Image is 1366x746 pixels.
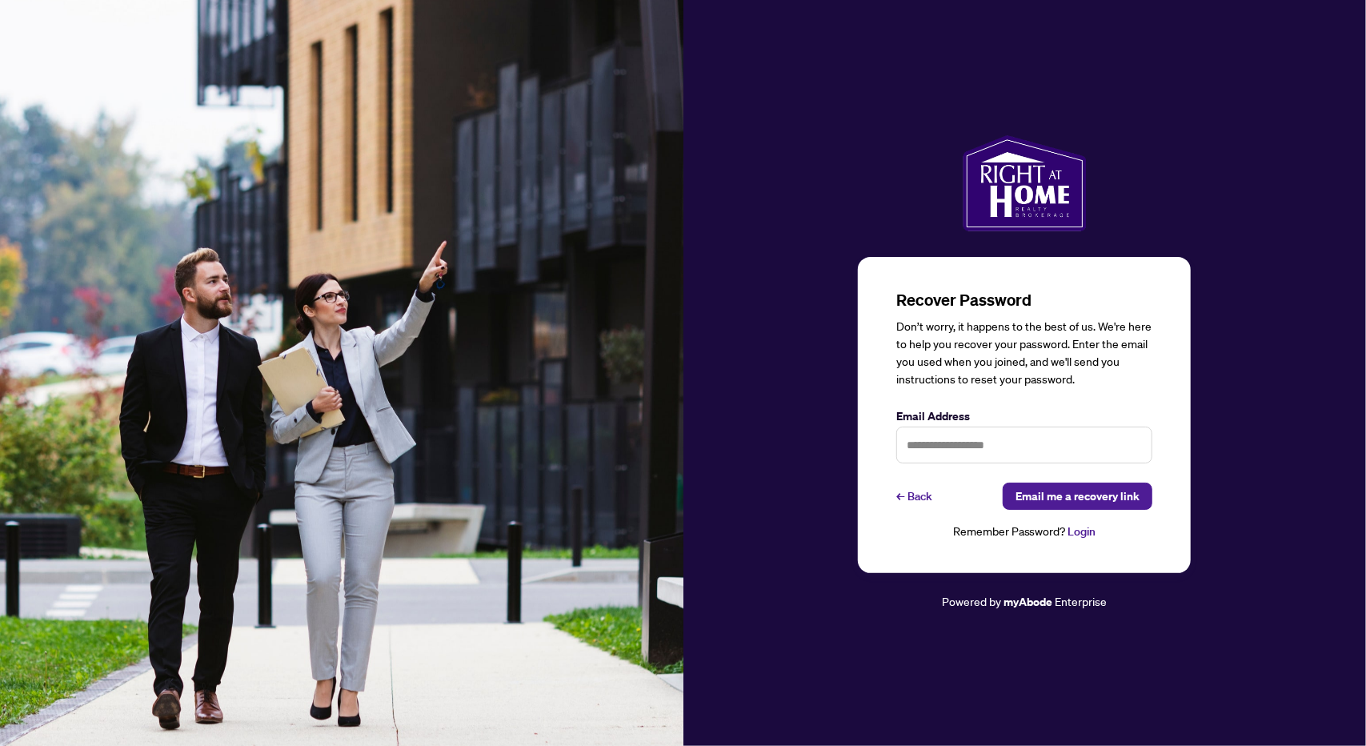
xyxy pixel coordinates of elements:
span: Email me a recovery link [1015,483,1140,509]
img: ma-logo [963,135,1087,231]
a: ←Back [896,483,932,510]
div: Don’t worry, it happens to the best of us. We're here to help you recover your password. Enter th... [896,318,1152,388]
a: Login [1068,524,1096,539]
a: myAbode [1003,593,1052,611]
div: Remember Password? [896,523,1152,541]
span: Powered by [942,594,1001,608]
span: Enterprise [1055,594,1107,608]
label: Email Address [896,407,1152,425]
button: Email me a recovery link [1003,483,1152,510]
span: ← [896,487,904,505]
h3: Recover Password [896,289,1152,311]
